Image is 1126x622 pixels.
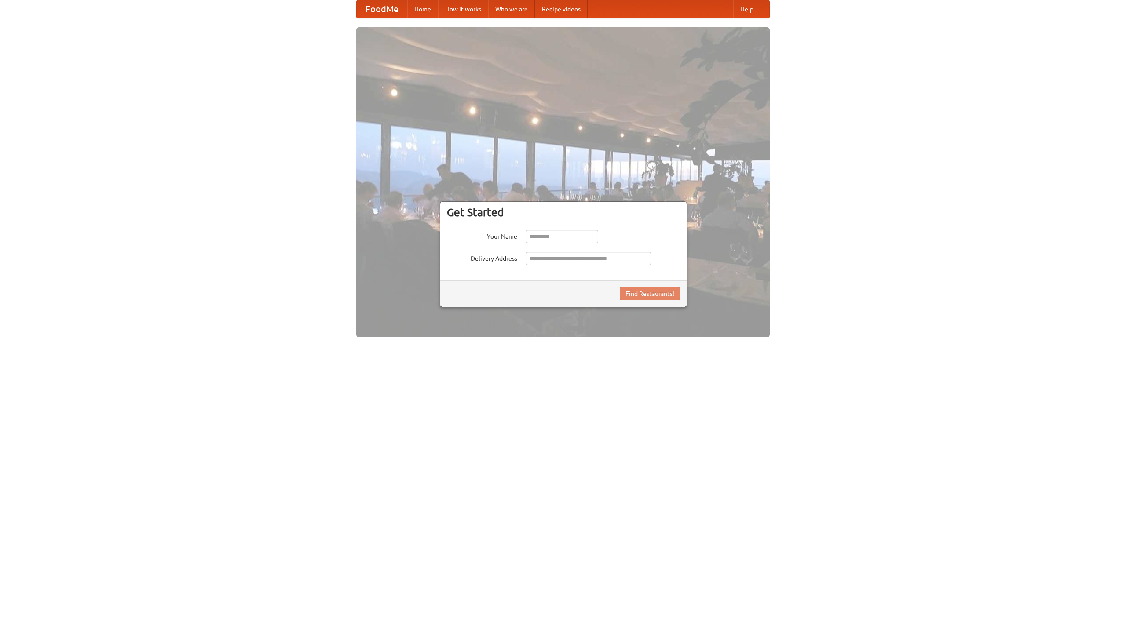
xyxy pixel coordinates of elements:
a: Home [407,0,438,18]
label: Delivery Address [447,252,517,263]
a: Who we are [488,0,535,18]
a: FoodMe [357,0,407,18]
a: Recipe videos [535,0,588,18]
a: How it works [438,0,488,18]
button: Find Restaurants! [620,287,680,300]
label: Your Name [447,230,517,241]
a: Help [733,0,760,18]
h3: Get Started [447,206,680,219]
